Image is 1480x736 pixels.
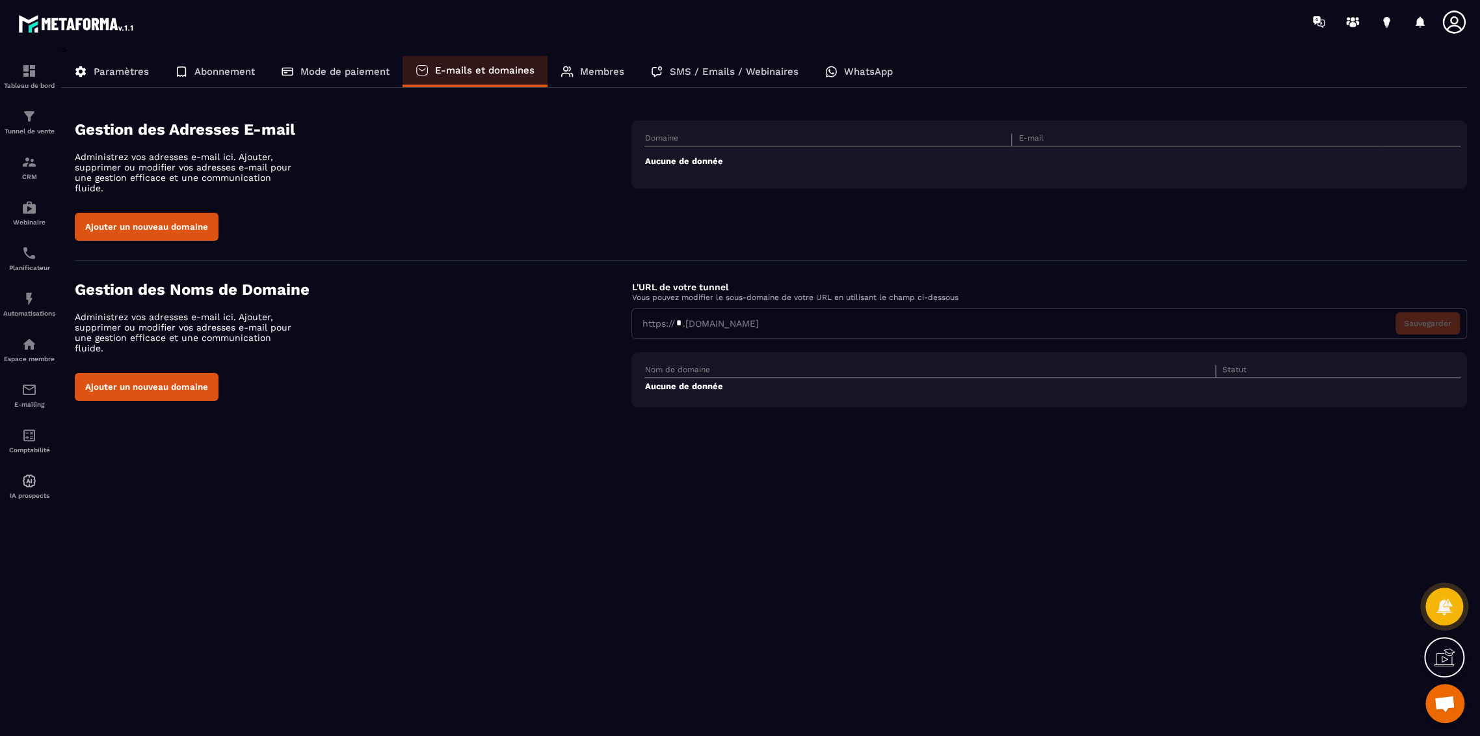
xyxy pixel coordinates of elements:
[194,66,255,77] p: Abonnement
[3,492,55,499] p: IA prospects
[21,154,37,170] img: formation
[3,418,55,463] a: accountantaccountantComptabilité
[3,310,55,317] p: Automatisations
[3,144,55,190] a: formationformationCRM
[644,365,1215,378] th: Nom de domaine
[75,152,302,193] p: Administrez vos adresses e-mail ici. Ajouter, supprimer ou modifier vos adresses e-mail pour une ...
[435,64,535,76] p: E-mails et domaines
[631,282,728,292] label: L'URL de votre tunnel
[75,120,631,139] h4: Gestion des Adresses E-mail
[61,44,1467,427] div: >
[3,236,55,281] a: schedulerschedulerPlanificateur
[21,200,37,215] img: automations
[21,428,37,443] img: accountant
[644,146,1460,176] td: Aucune de donnée
[3,264,55,271] p: Planificateur
[3,446,55,454] p: Comptabilité
[3,99,55,144] a: formationformationTunnel de vente
[21,109,37,124] img: formation
[631,293,1467,302] p: Vous pouvez modifier le sous-domaine de votre URL en utilisant le champ ci-dessous
[1216,365,1420,378] th: Statut
[75,312,302,353] p: Administrez vos adresses e-mail ici. Ajouter, supprimer ou modifier vos adresses e-mail pour une ...
[18,12,135,35] img: logo
[21,291,37,307] img: automations
[580,66,624,77] p: Membres
[844,66,893,77] p: WhatsApp
[3,355,55,362] p: Espace membre
[21,245,37,261] img: scheduler
[75,373,218,401] button: Ajouter un nouveau domaine
[1425,684,1464,723] a: Mở cuộc trò chuyện
[3,372,55,418] a: emailemailE-mailing
[3,327,55,372] a: automationsautomationsEspace membre
[75,280,631,299] h4: Gestion des Noms de Domaine
[21,63,37,79] img: formation
[644,377,1460,394] td: Aucune de donnée
[3,82,55,89] p: Tableau de bord
[21,382,37,398] img: email
[670,66,799,77] p: SMS / Emails / Webinaires
[3,173,55,180] p: CRM
[3,401,55,408] p: E-mailing
[75,213,218,241] button: Ajouter un nouveau domaine
[3,128,55,135] p: Tunnel de vente
[21,473,37,489] img: automations
[21,336,37,352] img: automations
[3,53,55,99] a: formationformationTableau de bord
[1012,133,1379,146] th: E-mail
[3,281,55,327] a: automationsautomationsAutomatisations
[644,133,1012,146] th: Domaine
[94,66,149,77] p: Paramètres
[3,190,55,236] a: automationsautomationsWebinaire
[300,66,390,77] p: Mode de paiement
[3,219,55,226] p: Webinaire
